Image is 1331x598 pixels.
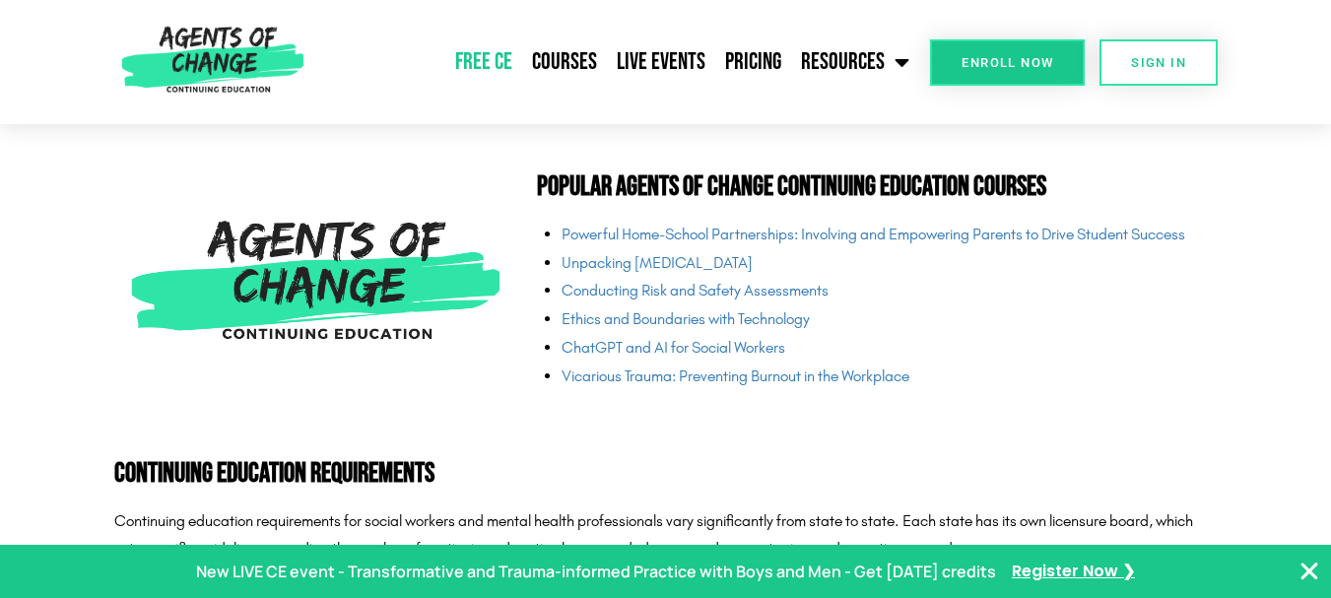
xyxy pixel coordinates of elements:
[537,173,1217,201] h2: Popular Agents of Change Continuing Education Courses
[715,37,791,87] a: Pricing
[114,507,1218,565] p: Continuing education requirements for social workers and mental health professionals vary signifi...
[562,225,1185,243] a: Powerful Home-School Partnerships: Involving and Empowering Parents to Drive Student Success
[607,37,715,87] a: Live Events
[562,309,810,328] a: Ethics and Boundaries with Technology
[196,558,996,586] p: New LIVE CE event - Transformative and Trauma-informed Practice with Boys and Men - Get [DATE] cr...
[562,253,753,272] a: Unpacking [MEDICAL_DATA]
[1099,39,1218,86] a: SIGN IN
[522,37,607,87] a: Courses
[114,460,1218,488] h2: Continuing Education Requirements
[312,37,920,87] nav: Menu
[562,338,785,357] a: ChatGPT and AI for Social Workers
[930,39,1085,86] a: Enroll Now
[962,56,1053,69] span: Enroll Now
[562,366,909,385] a: Vicarious Trauma: Preventing Burnout in the Workplace
[1012,558,1135,586] a: Register Now ❯
[445,37,522,87] a: Free CE
[1131,56,1186,69] span: SIGN IN
[791,37,919,87] a: Resources
[1298,560,1321,583] button: Close Banner
[562,281,829,299] a: Conducting Risk and Safety Assessments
